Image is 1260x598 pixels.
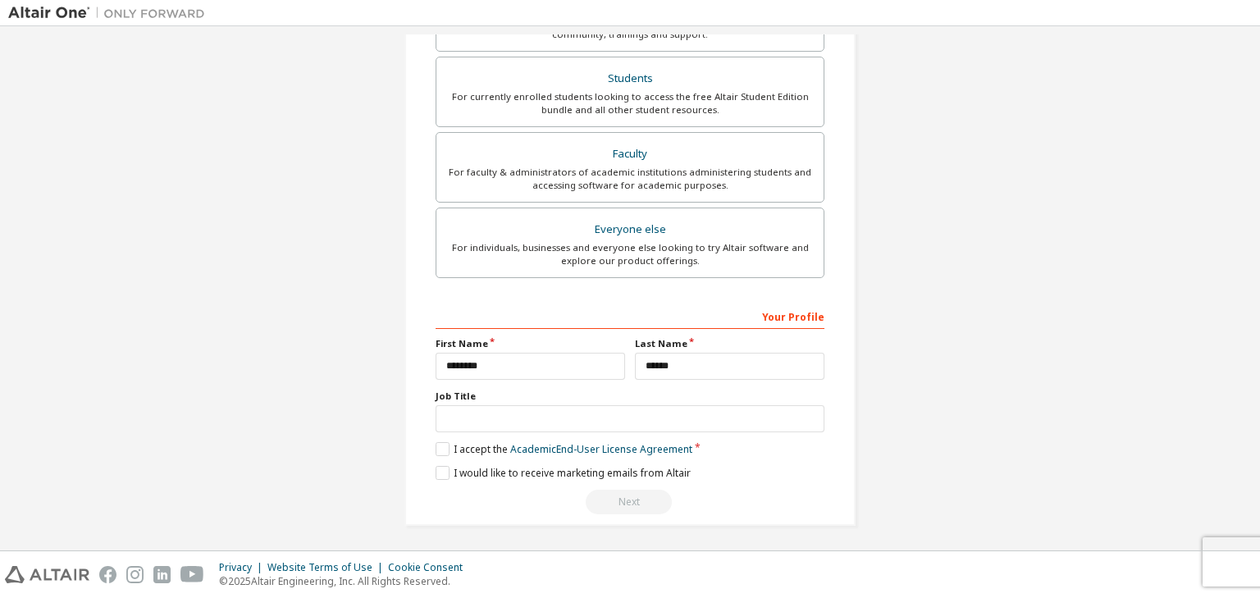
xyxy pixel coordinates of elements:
[388,561,472,574] div: Cookie Consent
[436,337,625,350] label: First Name
[510,442,692,456] a: Academic End-User License Agreement
[5,566,89,583] img: altair_logo.svg
[180,566,204,583] img: youtube.svg
[446,241,814,267] div: For individuals, businesses and everyone else looking to try Altair software and explore our prod...
[219,561,267,574] div: Privacy
[126,566,144,583] img: instagram.svg
[436,490,824,514] div: Please wait while checking email ...
[446,67,814,90] div: Students
[153,566,171,583] img: linkedin.svg
[446,143,814,166] div: Faculty
[436,390,824,403] label: Job Title
[267,561,388,574] div: Website Terms of Use
[436,466,691,480] label: I would like to receive marketing emails from Altair
[635,337,824,350] label: Last Name
[446,90,814,116] div: For currently enrolled students looking to access the free Altair Student Edition bundle and all ...
[8,5,213,21] img: Altair One
[446,166,814,192] div: For faculty & administrators of academic institutions administering students and accessing softwa...
[436,442,692,456] label: I accept the
[99,566,116,583] img: facebook.svg
[436,303,824,329] div: Your Profile
[446,218,814,241] div: Everyone else
[219,574,472,588] p: © 2025 Altair Engineering, Inc. All Rights Reserved.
